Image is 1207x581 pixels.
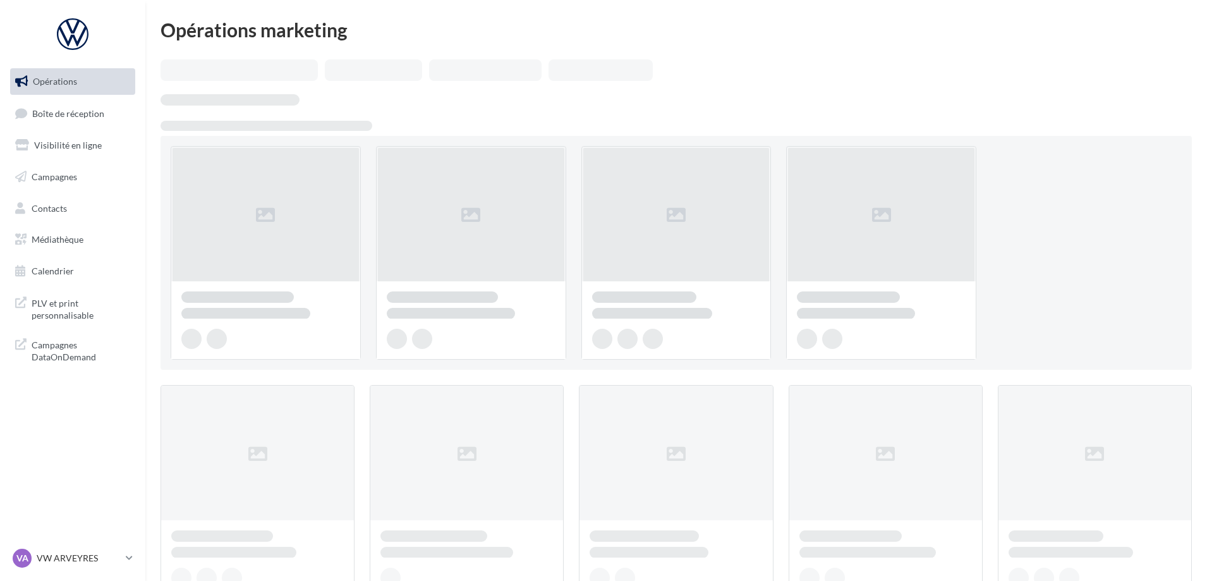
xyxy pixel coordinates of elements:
span: Visibilité en ligne [34,140,102,150]
a: Contacts [8,195,138,222]
span: Opérations [33,76,77,87]
span: Médiathèque [32,234,83,245]
a: Visibilité en ligne [8,132,138,159]
a: Campagnes DataOnDemand [8,331,138,369]
a: Médiathèque [8,226,138,253]
span: VA [16,552,28,565]
a: VA VW ARVEYRES [10,546,135,570]
p: VW ARVEYRES [37,552,121,565]
a: Opérations [8,68,138,95]
div: Opérations marketing [161,20,1192,39]
a: Campagnes [8,164,138,190]
a: PLV et print personnalisable [8,290,138,327]
span: Calendrier [32,266,74,276]
span: Boîte de réception [32,107,104,118]
span: PLV et print personnalisable [32,295,130,322]
span: Campagnes [32,171,77,182]
a: Boîte de réception [8,100,138,127]
span: Contacts [32,202,67,213]
a: Calendrier [8,258,138,284]
span: Campagnes DataOnDemand [32,336,130,364]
